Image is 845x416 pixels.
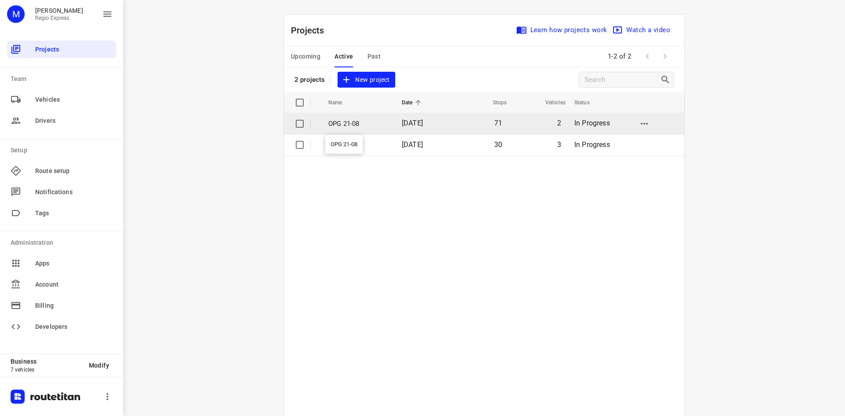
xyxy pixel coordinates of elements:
span: Date [402,97,424,108]
span: Upcoming [291,51,320,62]
div: Notifications [7,183,116,201]
span: Billing [35,301,113,310]
p: 7 vehicles [11,367,82,373]
span: Name [328,97,354,108]
div: Apps [7,254,116,272]
span: Account [35,280,113,289]
span: Past [367,51,381,62]
span: 3 [557,140,561,149]
p: Setup [11,146,116,155]
span: Apps [35,259,113,268]
span: Tags [35,209,113,218]
span: Notifications [35,188,113,197]
div: Route setup [7,162,116,180]
p: OPG 20-08 [328,140,389,150]
div: Billing [7,297,116,314]
span: Drivers [35,116,113,125]
span: Previous Page [639,48,656,65]
span: Modify [89,362,109,369]
div: Vehicles [7,91,116,108]
span: 1-2 of 2 [604,47,635,66]
span: [DATE] [402,140,423,149]
span: Route setup [35,166,113,176]
div: Projects [7,40,116,58]
span: In Progress [574,119,610,127]
p: 2 projects [294,76,325,84]
p: Projects [291,24,331,37]
button: Modify [82,357,116,373]
span: 30 [494,140,502,149]
div: Account [7,276,116,293]
button: New project [338,72,395,88]
p: Team [11,74,116,84]
p: Regio Express [35,15,83,21]
span: 71 [494,119,502,127]
div: Search [660,74,673,85]
span: Vehicles [534,97,566,108]
div: Drivers [7,112,116,129]
span: Projects [35,45,113,54]
span: New project [343,74,389,85]
p: Business [11,358,82,365]
span: Status [574,97,601,108]
span: Vehicles [35,95,113,104]
span: [DATE] [402,119,423,127]
span: Developers [35,322,113,331]
span: 2 [557,119,561,127]
p: OPG 21-08 [328,119,389,129]
div: M [7,5,25,23]
p: Max Bisseling [35,7,83,14]
input: Search projects [584,73,660,87]
p: Administration [11,238,116,247]
div: Tags [7,204,116,222]
div: Developers [7,318,116,335]
span: Next Page [656,48,674,65]
span: Stops [481,97,507,108]
span: Active [334,51,353,62]
span: In Progress [574,140,610,149]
